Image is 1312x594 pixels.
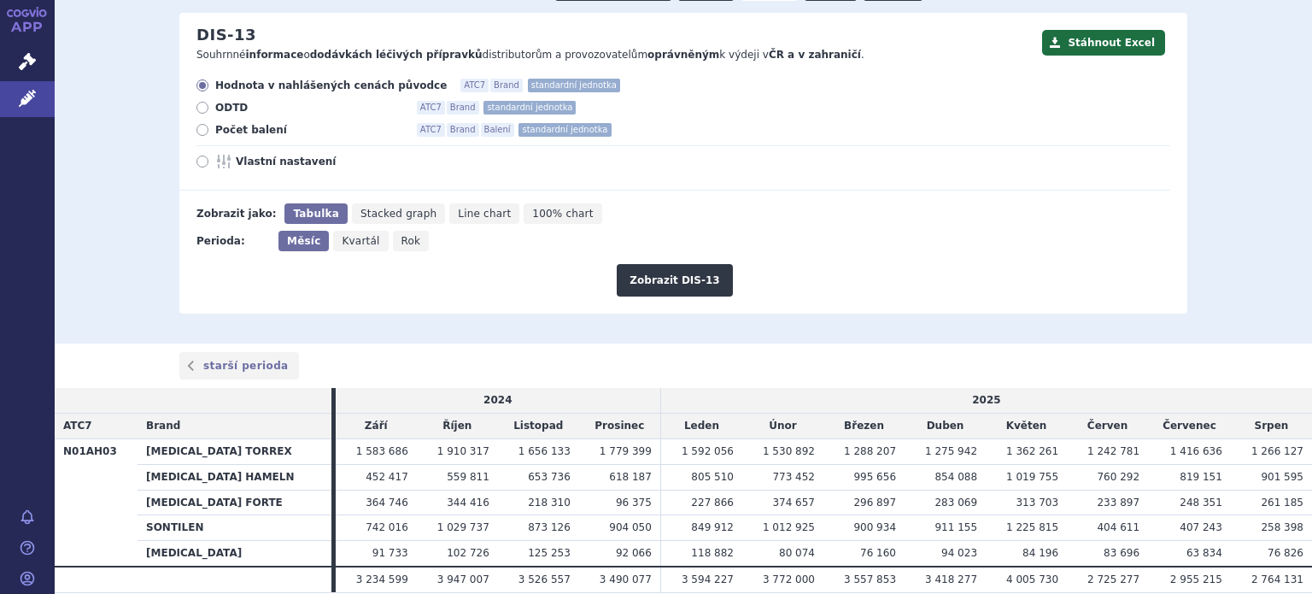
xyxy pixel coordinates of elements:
[934,471,977,483] span: 854 088
[490,79,523,92] span: Brand
[691,471,734,483] span: 805 510
[691,547,734,559] span: 118 882
[372,547,408,559] span: 91 733
[1180,497,1222,509] span: 248 351
[600,573,652,585] span: 3 490 077
[853,471,896,483] span: 995 656
[660,388,1312,413] td: 2025
[437,521,489,533] span: 1 029 737
[458,208,511,220] span: Line chart
[356,445,408,457] span: 1 583 686
[63,420,92,432] span: ATC7
[310,49,483,61] strong: dodávkách léčivých přípravků
[146,420,180,432] span: Brand
[1180,521,1222,533] span: 407 243
[401,235,421,247] span: Rok
[769,49,861,61] strong: ČR a v zahraničí
[1170,573,1222,585] span: 2 955 215
[1006,445,1058,457] span: 1 362 261
[179,352,299,379] a: starší perioda
[1261,471,1303,483] span: 901 595
[1022,547,1058,559] span: 84 196
[1261,497,1303,509] span: 261 185
[447,497,489,509] span: 344 416
[1261,521,1303,533] span: 258 398
[682,445,734,457] span: 1 592 056
[853,497,896,509] span: 296 897
[763,521,815,533] span: 1 012 925
[1097,471,1139,483] span: 760 292
[1180,471,1222,483] span: 819 151
[925,445,977,457] span: 1 275 942
[823,414,905,439] td: Březen
[609,471,652,483] span: 618 187
[1251,573,1303,585] span: 2 764 131
[609,521,652,533] span: 904 050
[138,464,331,490] th: [MEDICAL_DATA] HAMELN
[660,414,742,439] td: Leden
[1087,573,1139,585] span: 2 725 277
[528,79,620,92] span: standardní jednotka
[682,573,734,585] span: 3 594 227
[616,547,652,559] span: 92 066
[437,445,489,457] span: 1 910 317
[138,438,331,464] th: [MEDICAL_DATA] TORREX
[336,388,661,413] td: 2024
[1006,573,1058,585] span: 4 005 730
[905,414,986,439] td: Duben
[1104,547,1139,559] span: 83 696
[518,573,571,585] span: 3 526 557
[518,123,611,137] span: standardní jednotka
[528,471,571,483] span: 653 736
[1087,445,1139,457] span: 1 242 781
[1148,414,1231,439] td: Červenec
[481,123,514,137] span: Balení
[528,547,571,559] span: 125 253
[196,203,276,224] div: Zobrazit jako:
[934,497,977,509] span: 283 069
[1231,414,1312,439] td: Srpen
[1006,521,1058,533] span: 1 225 815
[1186,547,1222,559] span: 63 834
[196,231,270,251] div: Perioda:
[342,235,379,247] span: Kvartál
[691,497,734,509] span: 227 866
[1170,445,1222,457] span: 1 416 636
[742,414,823,439] td: Únor
[366,521,408,533] span: 742 016
[860,547,896,559] span: 76 160
[417,414,498,439] td: Říjen
[532,208,593,220] span: 100% chart
[447,547,489,559] span: 102 726
[196,48,1034,62] p: Souhrnné o distributorům a provozovatelům k výdeji v .
[934,521,977,533] span: 911 155
[356,573,408,585] span: 3 234 599
[483,101,576,115] span: standardní jednotka
[772,471,815,483] span: 773 452
[498,414,579,439] td: Listopad
[417,101,445,115] span: ATC7
[336,414,417,439] td: Září
[763,445,815,457] span: 1 530 892
[246,49,304,61] strong: informace
[691,521,734,533] span: 849 912
[366,497,408,509] span: 364 746
[616,497,652,509] span: 96 375
[763,573,815,585] span: 3 772 000
[236,155,424,168] span: Vlastní nastavení
[138,490,331,515] th: [MEDICAL_DATA] FORTE
[1042,30,1165,56] button: Stáhnout Excel
[528,497,571,509] span: 218 310
[617,264,732,297] button: Zobrazit DIS-13
[360,208,436,220] span: Stacked graph
[844,573,896,585] span: 3 557 853
[941,547,977,559] span: 94 023
[417,123,445,137] span: ATC7
[447,471,489,483] span: 559 811
[528,521,571,533] span: 873 126
[460,79,489,92] span: ATC7
[215,101,403,115] span: ODTD
[579,414,661,439] td: Prosinec
[55,438,138,566] th: N01AH03
[215,123,403,137] span: Počet balení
